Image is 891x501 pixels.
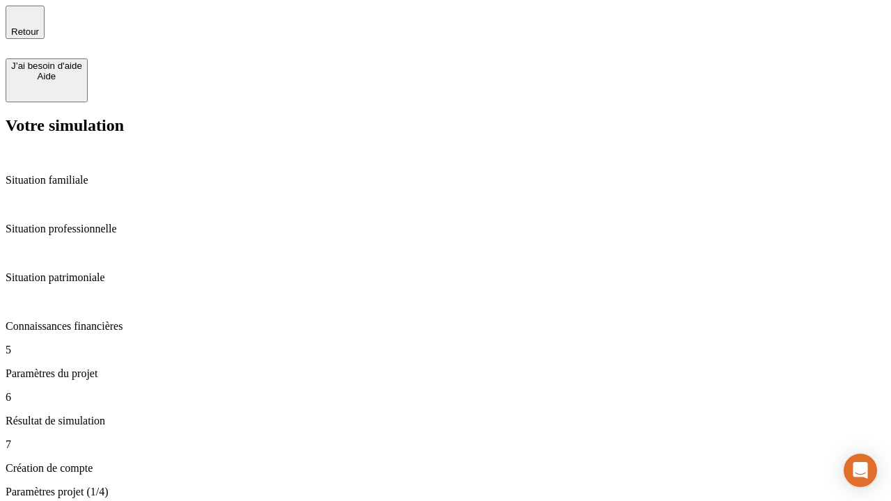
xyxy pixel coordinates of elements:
h2: Votre simulation [6,116,885,135]
p: 5 [6,344,885,356]
p: Création de compte [6,462,885,475]
div: J’ai besoin d'aide [11,61,82,71]
p: Situation patrimoniale [6,271,885,284]
p: Situation professionnelle [6,223,885,235]
p: Situation familiale [6,174,885,186]
div: Open Intercom Messenger [844,454,877,487]
div: Aide [11,71,82,81]
p: 6 [6,391,885,404]
p: Connaissances financières [6,320,885,333]
p: Résultat de simulation [6,415,885,427]
p: Paramètres du projet [6,367,885,380]
button: J’ai besoin d'aideAide [6,58,88,102]
span: Retour [11,26,39,37]
p: Paramètres projet (1/4) [6,486,885,498]
p: 7 [6,438,885,451]
button: Retour [6,6,45,39]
